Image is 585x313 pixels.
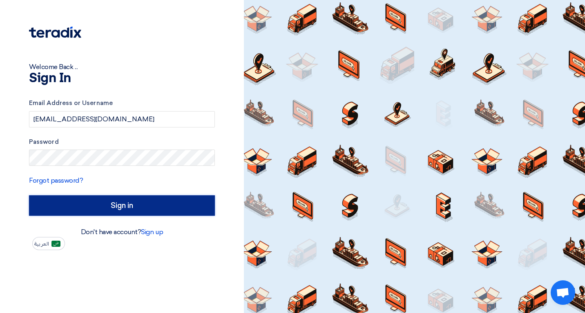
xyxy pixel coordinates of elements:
[29,72,215,85] h1: Sign In
[29,111,215,127] input: Enter your business email or username
[29,227,215,237] div: Don't have account?
[29,137,215,147] label: Password
[32,237,65,250] button: العربية
[551,280,575,305] div: Open chat
[34,241,49,247] span: العربية
[29,62,215,72] div: Welcome Back ...
[29,27,81,38] img: Teradix logo
[29,195,215,216] input: Sign in
[29,177,83,184] a: Forgot password?
[29,98,215,108] label: Email Address or Username
[141,228,163,236] a: Sign up
[51,241,60,247] img: ar-AR.png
